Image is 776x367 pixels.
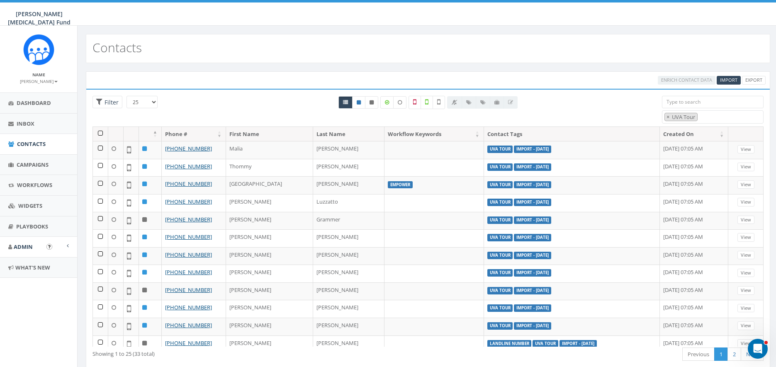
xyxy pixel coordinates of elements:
a: [PHONE_NUMBER] [165,145,212,152]
a: View [737,233,754,242]
td: [DATE] 07:05 AM [660,159,728,177]
button: Remove item [665,113,671,121]
label: UVA Tour [487,163,513,171]
th: Workflow Keywords: activate to sort column ascending [384,127,484,141]
img: Rally_Corp_Logo_1.png [23,34,54,65]
span: Widgets [18,202,42,209]
a: [PHONE_NUMBER] [165,251,212,258]
td: [PERSON_NAME] [313,247,384,265]
span: Workflows [17,181,52,189]
label: Import - [DATE] [559,340,597,348]
label: Import - [DATE] [514,269,551,277]
small: [PERSON_NAME] [20,78,58,84]
h2: Contacts [92,41,142,54]
a: View [737,180,754,189]
a: [PHONE_NUMBER] [165,339,212,347]
a: View [737,251,754,260]
a: 2 [727,348,741,361]
td: [PERSON_NAME] [226,194,313,212]
label: landline number [487,340,532,348]
label: Import - [DATE] [514,216,551,224]
a: Opted Out [365,96,378,109]
div: Showing 1 to 25 (33 total) [92,347,365,358]
label: Not a Mobile [409,96,421,109]
a: Import [717,76,741,85]
td: [PERSON_NAME] [313,282,384,300]
td: Luzzatto [313,194,384,212]
a: View [737,269,754,277]
label: Data Enriched [380,96,394,109]
label: Import - [DATE] [514,181,551,189]
td: [PERSON_NAME] [313,300,384,318]
label: UVA Tour [487,181,513,189]
a: [PHONE_NUMBER] [165,321,212,329]
td: [DATE] 07:05 AM [660,282,728,300]
td: [PERSON_NAME] [226,265,313,282]
td: Grammer [313,212,384,230]
th: Phone #: activate to sort column ascending [162,127,226,141]
a: Next [741,348,764,361]
td: [PERSON_NAME] [226,247,313,265]
td: [DATE] 07:05 AM [660,212,728,230]
td: [PERSON_NAME] [313,335,384,353]
button: Open In-App Guide [46,244,52,250]
td: [DATE] 07:05 AM [660,335,728,353]
td: [PERSON_NAME] [313,141,384,159]
td: [DATE] 07:05 AM [660,247,728,265]
td: [PERSON_NAME] [313,318,384,335]
td: [PERSON_NAME] [313,229,384,247]
a: View [737,339,754,348]
i: This phone number is subscribed and will receive texts. [357,100,361,105]
td: [DATE] 07:05 AM [660,318,728,335]
a: [PHONE_NUMBER] [165,163,212,170]
a: Previous [682,348,715,361]
th: Created On: activate to sort column ascending [660,127,728,141]
a: View [737,304,754,313]
label: UVA Tour [487,252,513,259]
td: [GEOGRAPHIC_DATA] [226,176,313,194]
td: [DATE] 07:05 AM [660,300,728,318]
td: [PERSON_NAME] [226,300,313,318]
label: Import - [DATE] [514,287,551,294]
td: Thommy [226,159,313,177]
td: [DATE] 07:05 AM [660,141,728,159]
label: Import - [DATE] [514,163,551,171]
span: Admin [14,243,33,250]
label: UVA Tour [487,304,513,312]
span: Campaigns [17,161,49,168]
span: What's New [15,264,50,271]
td: Malia [226,141,313,159]
a: View [737,286,754,295]
label: Import - [DATE] [514,304,551,312]
label: UVA Tour [487,216,513,224]
small: Name [32,72,45,78]
input: Type to search [662,96,764,108]
label: Not Validated [433,96,445,109]
span: Dashboard [17,99,51,107]
label: Import - [DATE] [514,322,551,330]
th: First Name [226,127,313,141]
i: This phone number is unsubscribed and has opted-out of all texts. [370,100,374,105]
a: [PHONE_NUMBER] [165,304,212,311]
td: [PERSON_NAME] [313,265,384,282]
td: [PERSON_NAME] [226,229,313,247]
a: Active [352,96,365,109]
li: UVA Tour [664,113,698,122]
a: View [737,216,754,224]
label: UVA Tour [487,234,513,241]
a: All contacts [338,96,353,109]
label: Import - [DATE] [514,252,551,259]
label: UVA Tour [533,340,558,348]
textarea: Search [700,114,704,121]
th: Contact Tags [484,127,660,141]
a: 1 [714,348,728,361]
a: [PHONE_NUMBER] [165,198,212,205]
span: Filter [102,98,119,106]
span: UVA Tour [671,113,697,121]
td: [PERSON_NAME] [313,159,384,177]
label: Import - [DATE] [514,146,551,153]
td: [DATE] 07:05 AM [660,176,728,194]
label: UVA Tour [487,322,513,330]
span: × [667,113,669,121]
td: [PERSON_NAME] [226,318,313,335]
